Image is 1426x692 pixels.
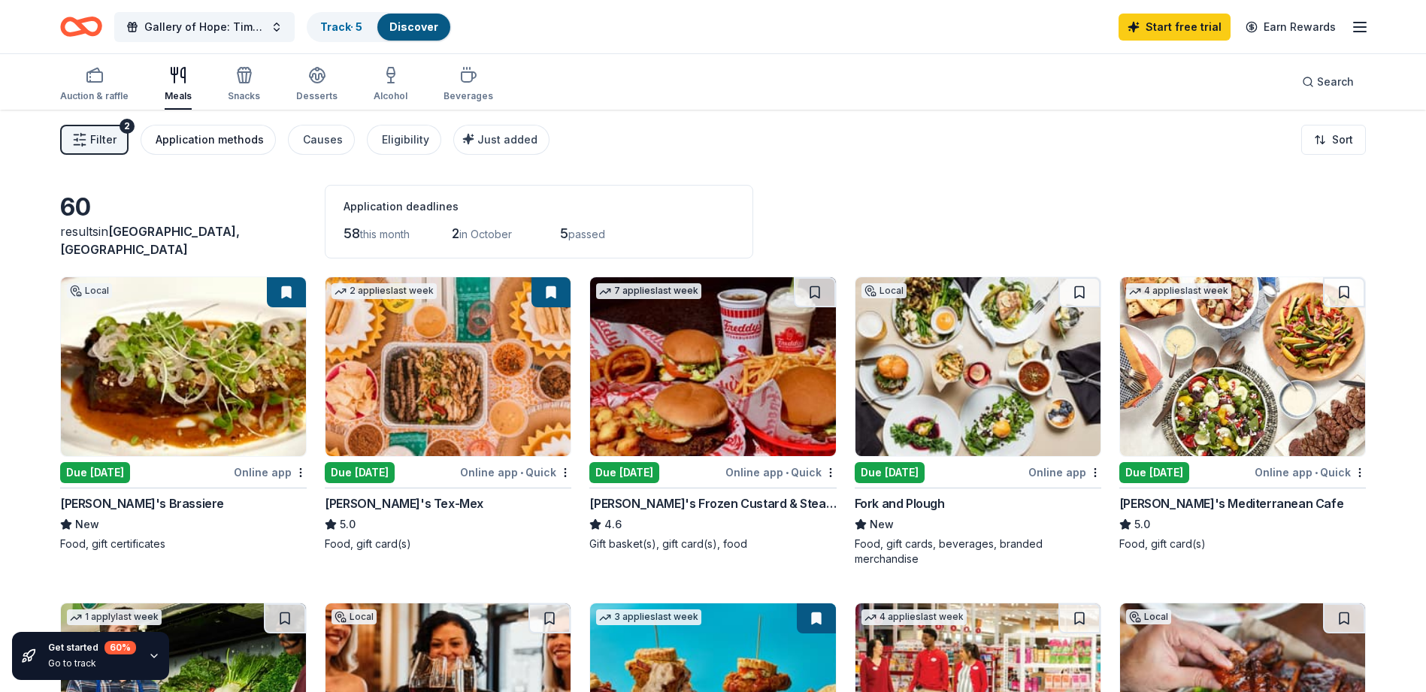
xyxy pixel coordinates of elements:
[344,225,360,241] span: 58
[855,536,1101,567] div: Food, gift cards, beverages, branded merchandise
[861,283,907,298] div: Local
[60,222,307,258] div: results
[340,515,356,533] span: 5.0
[452,225,459,241] span: 2
[307,12,452,42] button: Track· 5Discover
[360,228,410,240] span: this month
[870,515,894,533] span: New
[60,192,307,222] div: 60
[460,463,571,482] div: Online app Quick
[325,462,395,483] div: Due [DATE]
[156,131,264,149] div: Application methods
[325,536,571,551] div: Food, gift card(s)
[1134,515,1150,533] span: 5.0
[1301,125,1366,155] button: Sort
[303,131,343,149] div: Causes
[568,228,605,240] span: passed
[325,276,571,551] a: Image for Chuy's Tex-Mex2 applieslast weekDue [DATE]Online app•Quick[PERSON_NAME]'s Tex-Mex5.0Foo...
[1290,67,1366,97] button: Search
[60,9,102,44] a: Home
[1119,536,1366,551] div: Food, gift card(s)
[1119,462,1189,483] div: Due [DATE]
[374,90,407,102] div: Alcohol
[1237,14,1345,41] a: Earn Rewards
[332,283,437,299] div: 2 applies last week
[855,277,1101,456] img: Image for Fork and Plough
[288,125,355,155] button: Causes
[596,609,701,625] div: 3 applies last week
[589,536,836,551] div: Gift basket(s), gift card(s), food
[389,20,438,33] a: Discover
[48,657,136,669] div: Go to track
[1120,277,1365,456] img: Image for Taziki's Mediterranean Cafe
[60,125,129,155] button: Filter2
[444,90,493,102] div: Beverages
[67,283,112,298] div: Local
[60,276,307,551] a: Image for Stella's BrassiereLocalDue [DATE]Online app[PERSON_NAME]'s BrassiereNewFood, gift certi...
[144,18,265,36] span: Gallery of Hope: Time Served X [PERSON_NAME] Studio
[1317,73,1354,91] span: Search
[1119,494,1343,512] div: [PERSON_NAME]'s Mediterranean Cafe
[90,131,117,149] span: Filter
[1126,283,1231,299] div: 4 applies last week
[444,60,493,110] button: Beverages
[60,90,129,102] div: Auction & raffle
[60,60,129,110] button: Auction & raffle
[48,641,136,654] div: Get started
[589,494,836,512] div: [PERSON_NAME]'s Frozen Custard & Steakburgers
[855,276,1101,567] a: Image for Fork and PloughLocalDue [DATE]Online appFork and PloughNewFood, gift cards, beverages, ...
[589,276,836,551] a: Image for Freddy's Frozen Custard & Steakburgers7 applieslast weekDue [DATE]Online app•Quick[PERS...
[120,119,135,134] div: 2
[296,90,338,102] div: Desserts
[228,90,260,102] div: Snacks
[1315,467,1318,479] span: •
[596,283,701,299] div: 7 applies last week
[296,60,338,110] button: Desserts
[382,131,429,149] div: Eligibility
[61,277,306,456] img: Image for Stella's Brassiere
[560,225,568,241] span: 5
[725,463,837,482] div: Online app Quick
[234,463,307,482] div: Online app
[165,60,192,110] button: Meals
[520,467,523,479] span: •
[1119,14,1231,41] a: Start free trial
[1332,131,1353,149] span: Sort
[325,277,571,456] img: Image for Chuy's Tex-Mex
[453,125,550,155] button: Just added
[1255,463,1366,482] div: Online app Quick
[325,494,483,512] div: [PERSON_NAME]'s Tex-Mex
[60,224,240,257] span: in
[332,609,377,624] div: Local
[459,228,512,240] span: in October
[589,462,659,483] div: Due [DATE]
[141,125,276,155] button: Application methods
[60,224,240,257] span: [GEOGRAPHIC_DATA], [GEOGRAPHIC_DATA]
[786,467,789,479] span: •
[367,125,441,155] button: Eligibility
[374,60,407,110] button: Alcohol
[861,609,967,625] div: 4 applies last week
[114,12,295,42] button: Gallery of Hope: Time Served X [PERSON_NAME] Studio
[75,515,99,533] span: New
[1028,463,1101,482] div: Online app
[60,494,224,512] div: [PERSON_NAME]'s Brassiere
[228,60,260,110] button: Snacks
[477,133,537,146] span: Just added
[67,609,162,625] div: 1 apply last week
[855,494,945,512] div: Fork and Plough
[104,641,136,654] div: 60 %
[604,515,622,533] span: 4.6
[1119,276,1366,551] a: Image for Taziki's Mediterranean Cafe4 applieslast weekDue [DATE]Online app•Quick[PERSON_NAME]'s ...
[320,20,362,33] a: Track· 5
[1126,609,1171,624] div: Local
[855,462,925,483] div: Due [DATE]
[344,198,734,216] div: Application deadlines
[60,536,307,551] div: Food, gift certificates
[590,277,835,456] img: Image for Freddy's Frozen Custard & Steakburgers
[165,90,192,102] div: Meals
[60,462,130,483] div: Due [DATE]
